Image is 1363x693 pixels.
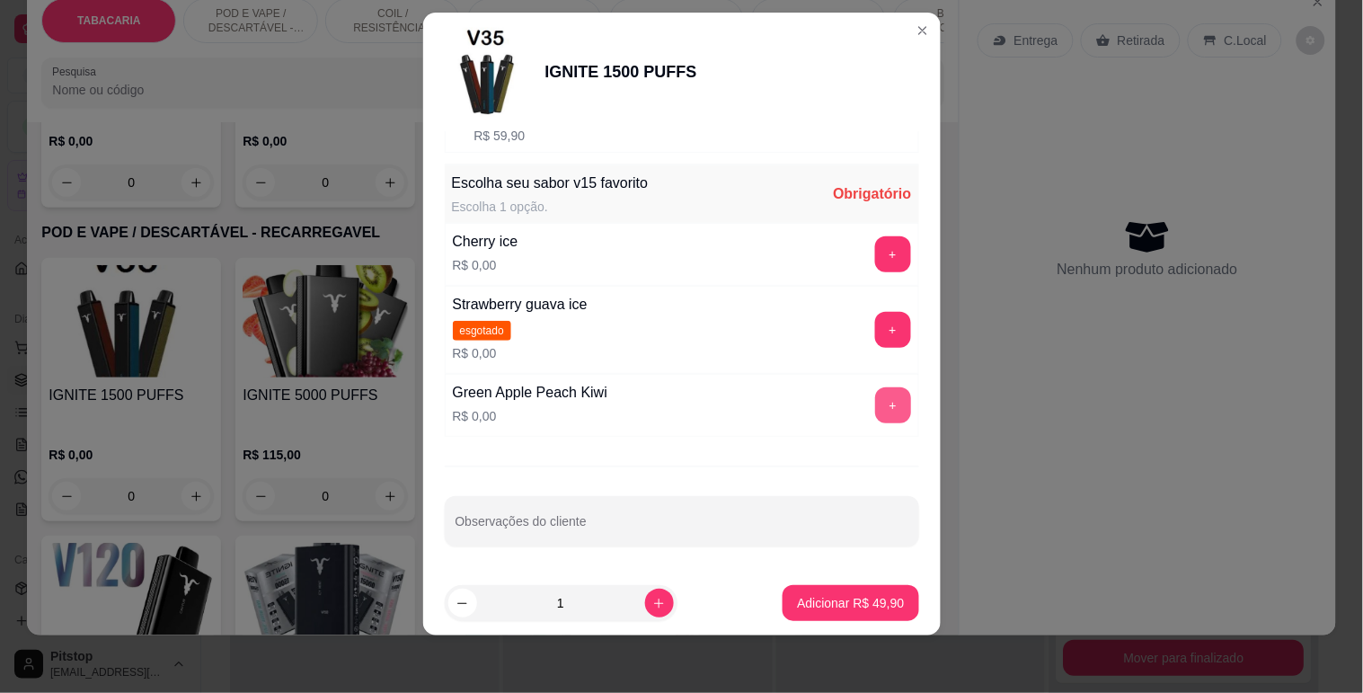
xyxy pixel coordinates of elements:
[453,321,511,341] span: esgotado
[908,16,937,45] button: Close
[833,183,911,205] div: Obrigatório
[453,382,608,404] div: Green Apple Peach Kiwi
[453,407,608,425] p: R$ 0,00
[474,127,687,145] p: R$ 59,90
[453,344,588,362] p: R$ 0,00
[783,585,918,621] button: Adicionar R$ 49,90
[453,231,518,253] div: Cherry ice
[452,173,649,194] div: Escolha seu sabor v15 favorito
[453,256,518,274] p: R$ 0,00
[452,198,649,216] div: Escolha 1 opção.
[453,294,588,315] div: Strawberry guava ice
[448,589,477,617] button: decrease-product-quantity
[875,387,911,423] button: add
[445,27,535,117] img: product-image
[875,236,911,272] button: add
[875,312,911,348] button: add
[645,589,674,617] button: increase-product-quantity
[456,520,908,538] input: Observações do cliente
[545,59,697,84] div: IGNITE 1500 PUFFS
[797,594,904,612] p: Adicionar R$ 49,90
